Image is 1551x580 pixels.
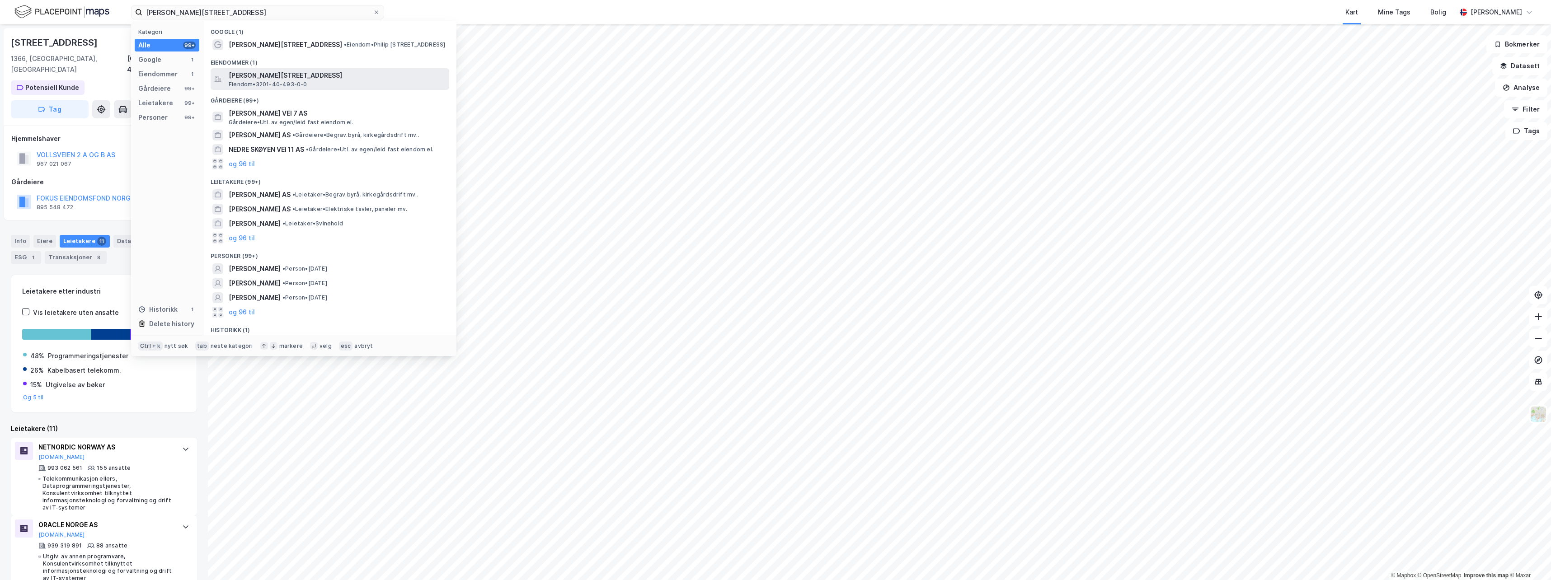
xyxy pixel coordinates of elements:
[11,133,197,144] div: Hjemmelshaver
[11,100,89,118] button: Tag
[11,235,30,248] div: Info
[183,85,196,92] div: 99+
[42,475,173,511] div: Telekommunikasjon ellers, Dataprogrammeringstjenester, Konsulentvirksomhet tilknyttet informasjon...
[38,454,85,461] button: [DOMAIN_NAME]
[30,351,44,361] div: 48%
[292,206,407,213] span: Leietaker • Elektriske tavler, paneler mv.
[282,265,285,272] span: •
[306,146,433,153] span: Gårdeiere • Utl. av egen/leid fast eiendom el.
[282,265,327,272] span: Person • [DATE]
[229,218,281,229] span: [PERSON_NAME]
[229,263,281,274] span: [PERSON_NAME]
[28,253,38,262] div: 1
[229,144,304,155] span: NEDRE SKØYEN VEI 11 AS
[138,40,150,51] div: Alle
[306,146,309,153] span: •
[138,28,199,35] div: Kategori
[183,114,196,121] div: 99+
[11,53,127,75] div: 1366, [GEOGRAPHIC_DATA], [GEOGRAPHIC_DATA]
[229,39,342,50] span: [PERSON_NAME][STREET_ADDRESS]
[344,41,445,48] span: Eiendom • Philip [STREET_ADDRESS]
[292,191,295,198] span: •
[11,251,41,264] div: ESG
[138,304,178,315] div: Historikk
[37,204,73,211] div: 895 548 472
[183,42,196,49] div: 99+
[203,52,456,68] div: Eiendommer (1)
[127,53,197,75] div: [GEOGRAPHIC_DATA], 41/703
[1492,57,1547,75] button: Datasett
[229,130,291,140] span: [PERSON_NAME] AS
[38,442,173,453] div: NETNORDIC NORWAY AS
[138,112,168,123] div: Personer
[188,56,196,63] div: 1
[33,307,119,318] div: Vis leietakere uten ansatte
[279,342,303,350] div: markere
[320,342,332,350] div: velg
[282,294,285,301] span: •
[183,99,196,107] div: 99+
[37,160,71,168] div: 967 021 067
[138,54,161,65] div: Google
[11,423,197,434] div: Leietakere (11)
[229,189,291,200] span: [PERSON_NAME] AS
[203,245,456,262] div: Personer (99+)
[96,542,127,549] div: 88 ansatte
[188,70,196,78] div: 1
[1391,572,1416,579] a: Mapbox
[97,237,106,246] div: 11
[1504,100,1547,118] button: Filter
[11,35,99,50] div: [STREET_ADDRESS]
[113,235,158,248] div: Datasett
[292,206,295,212] span: •
[22,286,186,297] div: Leietakere etter industri
[138,69,178,80] div: Eiendommer
[1505,122,1547,140] button: Tags
[14,4,109,20] img: logo.f888ab2527a4732fd821a326f86c7f29.svg
[11,177,197,187] div: Gårdeiere
[282,294,327,301] span: Person • [DATE]
[211,342,253,350] div: neste kategori
[1345,7,1358,18] div: Kart
[1464,572,1509,579] a: Improve this map
[97,464,131,472] div: 155 ansatte
[1418,572,1462,579] a: OpenStreetMap
[1495,79,1547,97] button: Analyse
[203,21,456,37] div: Google (1)
[292,131,419,139] span: Gårdeiere • Begrav.byrå, kirkegårdsdrift mv..
[203,171,456,187] div: Leietakere (99+)
[195,341,209,351] div: tab
[354,342,373,350] div: avbryt
[1506,537,1551,580] iframe: Chat Widget
[229,233,255,243] button: og 96 til
[164,342,188,350] div: nytt søk
[344,41,347,48] span: •
[339,341,353,351] div: esc
[25,82,79,93] div: Potensiell Kunde
[229,159,255,169] button: og 96 til
[1471,7,1522,18] div: [PERSON_NAME]
[292,191,418,198] span: Leietaker • Begrav.byrå, kirkegårdsdrift mv..
[229,204,291,215] span: [PERSON_NAME] AS
[282,280,285,286] span: •
[47,464,82,472] div: 993 062 561
[188,306,196,313] div: 1
[30,379,42,390] div: 15%
[38,531,85,538] button: [DOMAIN_NAME]
[142,5,373,19] input: Søk på adresse, matrikkel, gårdeiere, leietakere eller personer
[46,379,105,390] div: Utgivelse av bøker
[1506,537,1551,580] div: Kontrollprogram for chat
[229,108,446,119] span: [PERSON_NAME] VEI 7 AS
[282,220,343,227] span: Leietaker • Svinehold
[138,83,171,94] div: Gårdeiere
[1486,35,1547,53] button: Bokmerker
[229,119,353,126] span: Gårdeiere • Utl. av egen/leid fast eiendom el.
[1378,7,1410,18] div: Mine Tags
[23,394,44,401] button: Og 5 til
[229,81,307,88] span: Eiendom • 3201-40-493-0-0
[45,251,107,264] div: Transaksjoner
[48,351,128,361] div: Programmeringstjenester
[229,70,446,81] span: [PERSON_NAME][STREET_ADDRESS]
[282,280,327,287] span: Person • [DATE]
[33,235,56,248] div: Eiere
